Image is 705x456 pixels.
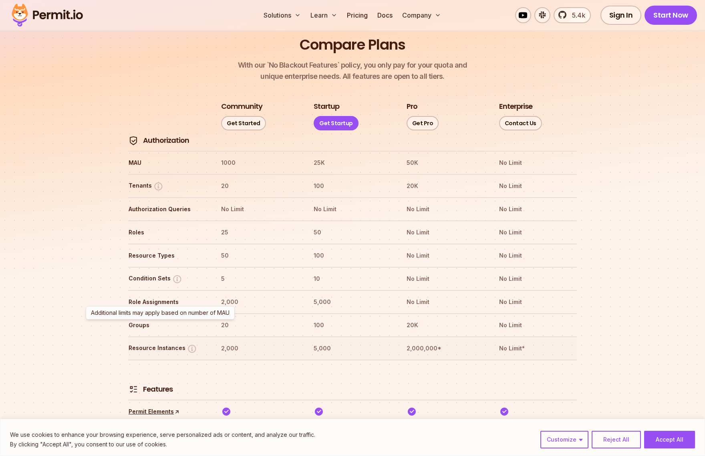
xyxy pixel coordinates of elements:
[406,249,484,262] th: No Limit
[129,181,163,191] button: Tenants
[567,10,585,20] span: 5.4k
[313,319,391,332] th: 100
[307,7,340,23] button: Learn
[499,342,577,355] th: No Limit*
[10,440,315,449] p: By clicking "Accept All", you consent to our use of cookies.
[645,6,697,25] a: Start Now
[221,296,299,308] th: 2,000
[172,407,181,416] span: ↑
[128,296,206,308] th: Role Assignments
[374,7,396,23] a: Docs
[499,102,532,112] h3: Enterprise
[499,180,577,192] th: No Limit
[406,272,484,285] th: No Limit
[129,384,138,394] img: Features
[406,203,484,216] th: No Limit
[313,342,391,355] th: 5,000
[128,319,206,332] th: Groups
[313,249,391,262] th: 100
[221,319,299,332] th: 20
[238,60,467,82] p: unique enterprise needs. All features are open to all tiers.
[406,319,484,332] th: 20K
[313,272,391,285] th: 10
[221,249,299,262] th: 50
[91,309,230,317] p: Additional limits may apply based on number of MAU
[554,7,591,23] a: 5.4k
[221,272,299,285] th: 5
[499,203,577,216] th: No Limit
[313,156,391,169] th: 25K
[129,274,182,284] button: Condition Sets
[221,180,299,192] th: 20
[406,296,484,308] th: No Limit
[499,319,577,332] th: No Limit
[221,203,299,216] th: No Limit
[128,203,206,216] th: Authorization Queries
[406,342,484,355] th: 2,000,000*
[499,156,577,169] th: No Limit
[129,408,179,416] a: Permit Elements↑
[129,136,138,146] img: Authorization
[406,180,484,192] th: 20K
[221,102,262,112] h3: Community
[260,7,304,23] button: Solutions
[238,60,467,71] span: With our `No Blackout Features` policy, you only pay for your quota and
[221,226,299,239] th: 25
[129,344,197,354] button: Resource Instances
[221,116,266,130] a: Get Started
[221,156,299,169] th: 1000
[644,431,695,448] button: Accept All
[499,116,542,130] a: Contact Us
[10,430,315,440] p: We use cookies to enhance your browsing experience, serve personalized ads or content, and analyz...
[143,384,173,394] h4: Features
[314,116,359,130] a: Get Startup
[313,296,391,308] th: 5,000
[128,156,206,169] th: MAU
[143,136,189,146] h4: Authorization
[399,7,444,23] button: Company
[313,180,391,192] th: 100
[407,102,417,112] h3: Pro
[600,6,642,25] a: Sign In
[344,7,371,23] a: Pricing
[499,249,577,262] th: No Limit
[313,203,391,216] th: No Limit
[221,342,299,355] th: 2,000
[300,35,405,55] h2: Compare Plans
[499,296,577,308] th: No Limit
[128,249,206,262] th: Resource Types
[499,226,577,239] th: No Limit
[314,102,339,112] h3: Startup
[128,226,206,239] th: Roles
[540,431,588,448] button: Customize
[406,226,484,239] th: No Limit
[407,116,439,130] a: Get Pro
[406,156,484,169] th: 50K
[499,272,577,285] th: No Limit
[592,431,641,448] button: Reject All
[8,2,87,29] img: Permit logo
[313,226,391,239] th: 50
